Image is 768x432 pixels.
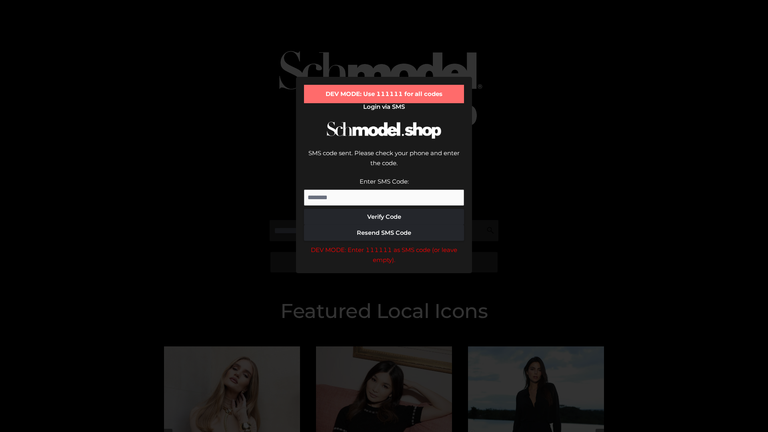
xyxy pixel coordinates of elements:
[304,225,464,241] button: Resend SMS Code
[304,209,464,225] button: Verify Code
[360,178,409,185] label: Enter SMS Code:
[304,103,464,110] h2: Login via SMS
[304,85,464,103] div: DEV MODE: Use 111111 for all codes
[324,114,444,146] img: Schmodel Logo
[304,245,464,265] div: DEV MODE: Enter 111111 as SMS code (or leave empty).
[304,148,464,176] div: SMS code sent. Please check your phone and enter the code.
